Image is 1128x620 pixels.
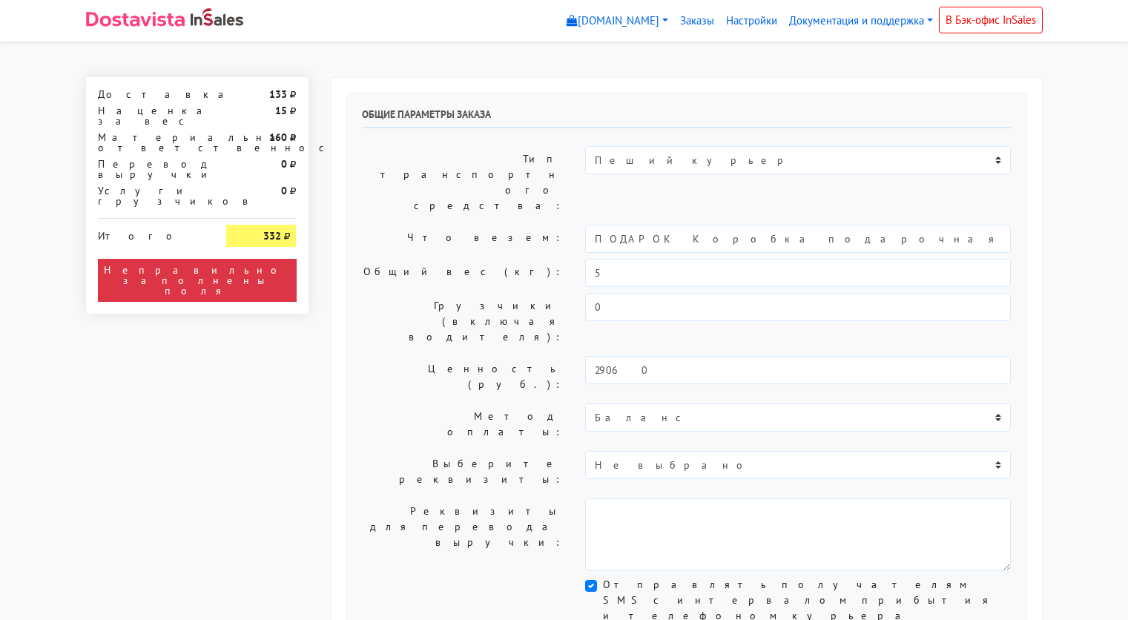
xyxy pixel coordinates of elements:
img: InSales [191,8,244,26]
label: Метод оплаты: [351,403,575,445]
div: Перевод выручки [87,159,216,179]
div: Доставка [87,89,216,99]
a: Заказы [674,7,720,36]
a: В Бэк-офис InSales [939,7,1043,33]
label: Ценность (руб.): [351,356,575,398]
strong: 133 [269,88,287,101]
div: Итого [98,225,205,241]
div: Материальная ответственность [87,132,216,153]
strong: 332 [263,229,281,243]
label: Выберите реквизиты: [351,451,575,492]
strong: 15 [275,104,287,117]
h6: Общие параметры заказа [362,108,1012,128]
a: Настройки [720,7,783,36]
div: Услуги грузчиков [87,185,216,206]
img: Dostavista - срочная курьерская служба доставки [86,12,185,27]
label: Реквизиты для перевода выручки: [351,498,575,571]
strong: 0 [281,184,287,197]
strong: 160 [269,131,287,144]
div: Неправильно заполнены поля [98,259,297,302]
label: Тип транспортного средства: [351,146,575,219]
a: [DOMAIN_NAME] [561,7,674,36]
a: Документация и поддержка [783,7,939,36]
label: Общий вес (кг): [351,259,575,287]
label: Грузчики (включая водителя): [351,293,575,350]
strong: 0 [281,157,287,171]
div: Наценка за вес [87,105,216,126]
label: Что везем: [351,225,575,253]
